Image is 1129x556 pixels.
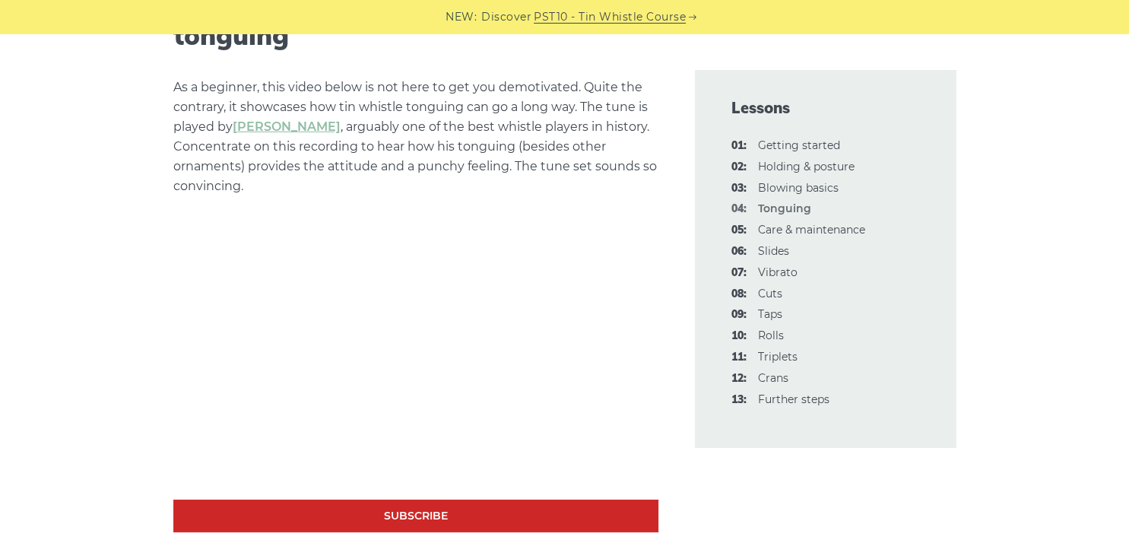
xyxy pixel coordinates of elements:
[731,327,747,345] span: 10:
[758,329,784,342] a: 10:Rolls
[731,391,747,409] span: 13:
[731,264,747,282] span: 07:
[758,307,782,321] a: 09:Taps
[481,8,531,26] span: Discover
[731,180,747,198] span: 03:
[758,265,798,279] a: 07:Vibrato
[758,371,788,385] a: 12:Crans
[731,221,747,240] span: 05:
[758,350,798,364] a: 11:Triplets
[758,160,855,173] a: 02:Holding & posture
[731,137,747,155] span: 01:
[758,287,782,300] a: 08:Cuts
[758,223,865,237] a: 05:Care & maintenance
[758,202,811,215] strong: Tonguing
[758,138,840,152] a: 01:Getting started
[731,200,747,218] span: 04:
[446,8,477,26] span: NEW:
[731,306,747,324] span: 09:
[233,119,341,134] a: [PERSON_NAME]
[731,370,747,388] span: 12:
[173,500,658,532] a: Subscribe
[731,285,747,303] span: 08:
[731,348,747,367] span: 11:
[758,181,839,195] a: 03:Blowing basics
[758,244,789,258] a: 06:Slides
[534,8,686,26] a: PST10 - Tin Whistle Course
[758,392,829,406] a: 13:Further steps
[731,243,747,261] span: 06:
[731,158,747,176] span: 02:
[173,227,658,500] iframe: Brian Finnegan & Joseph Carmichael Irish Medley
[173,78,658,196] p: As a beginner, this video below is not here to get you demotivated. Quite the contrary, it showca...
[731,97,920,119] span: Lessons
